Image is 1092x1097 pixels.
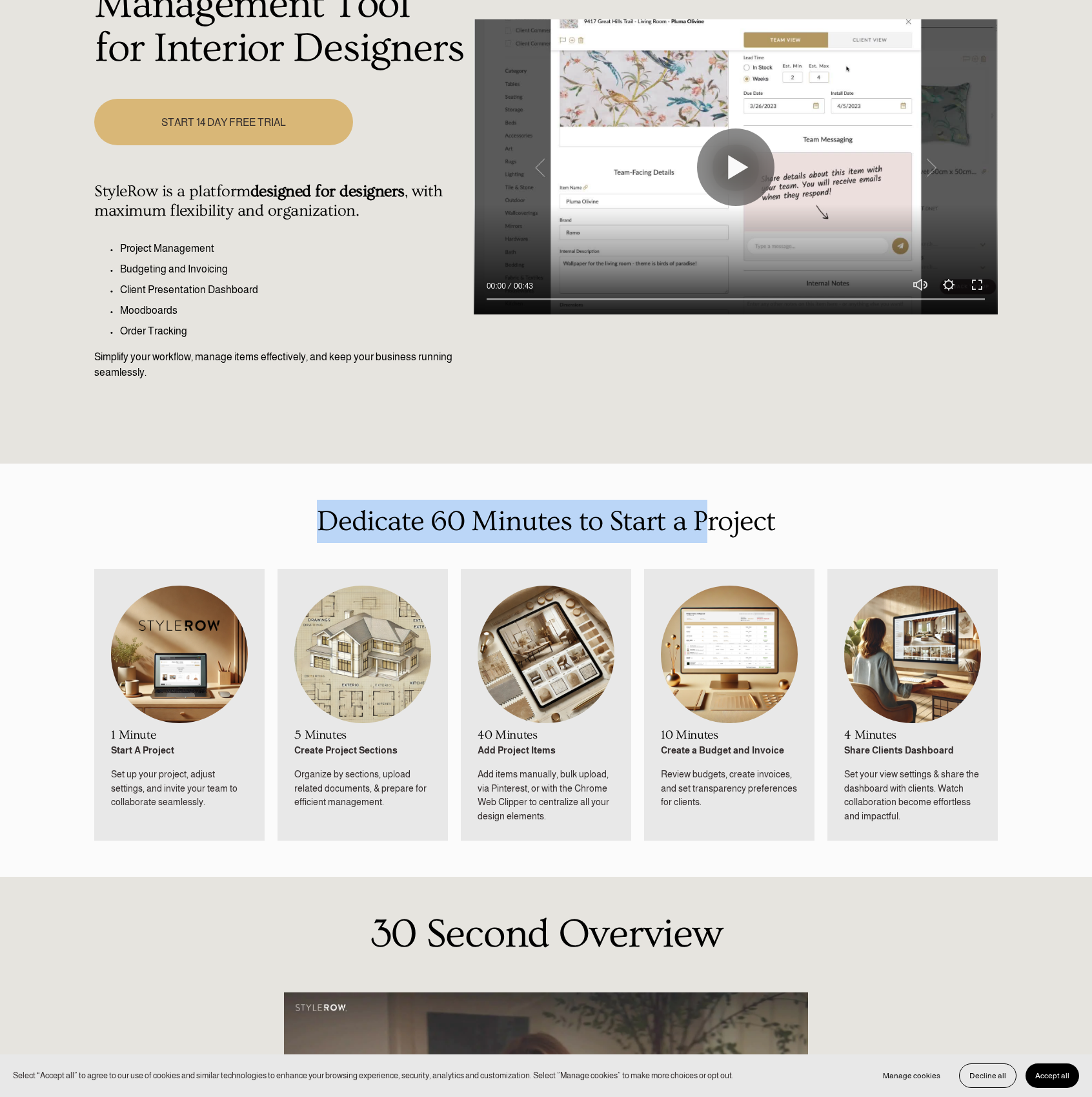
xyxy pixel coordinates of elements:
strong: Start A Project [111,745,174,755]
strong: Create a Budget and Invoice [661,745,784,755]
p: Organize by sections, upload related documents, & prepare for efficient management. [294,768,430,810]
h2: 10 Minutes [661,728,797,742]
span: Manage cookies [883,1071,940,1080]
button: Decline all [959,1063,1016,1088]
div: Duration [509,280,536,292]
button: Manage cookies [873,1063,950,1088]
p: Add items manually, bulk upload, via Pinterest, or with the Chrome Web Clipper to centralize all ... [478,768,614,823]
span: Decline all [969,1071,1006,1080]
h2: 4 Minutes [844,728,980,742]
h2: 5 Minutes [294,728,430,742]
p: Project Management [120,241,467,256]
button: Play [697,128,774,206]
h2: 40 Minutes [478,728,614,742]
button: Accept all [1026,1063,1079,1088]
p: Moodboards [120,303,467,318]
p: Set up your project, adjust settings, and invite your team to collaborate seamlessly. [111,768,247,810]
a: START 14 DAY FREE TRIAL [94,99,352,145]
h2: 1 Minute [111,728,247,742]
p: Client Presentation Dashboard [120,282,467,298]
p: Order Tracking [120,323,467,339]
div: Current time [487,280,509,292]
input: Seek [487,294,985,303]
p: Budgeting and Invoicing [120,261,467,277]
p: Set your view settings & share the dashboard with clients. Watch collaboration become effortless ... [844,768,980,823]
strong: Share Clients Dashboard [844,745,954,755]
h1: 30 Second Overview [170,913,922,957]
strong: Add Project Items [478,745,556,755]
p: Review budgets, create invoices, and set transparency preferences for clients. [661,768,797,810]
h4: StyleRow is a platform , with maximum flexibility and organization. [94,182,467,221]
p: Select “Accept all” to agree to our use of cookies and similar technologies to enhance your brows... [13,1069,734,1082]
span: Accept all [1035,1071,1069,1080]
p: Dedicate 60 Minutes to Start a Project [94,500,998,543]
strong: Create Project Sections [294,745,398,755]
strong: designed for designers [250,182,405,201]
p: Simplify your workflow, manage items effectively, and keep your business running seamlessly. [94,349,467,380]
